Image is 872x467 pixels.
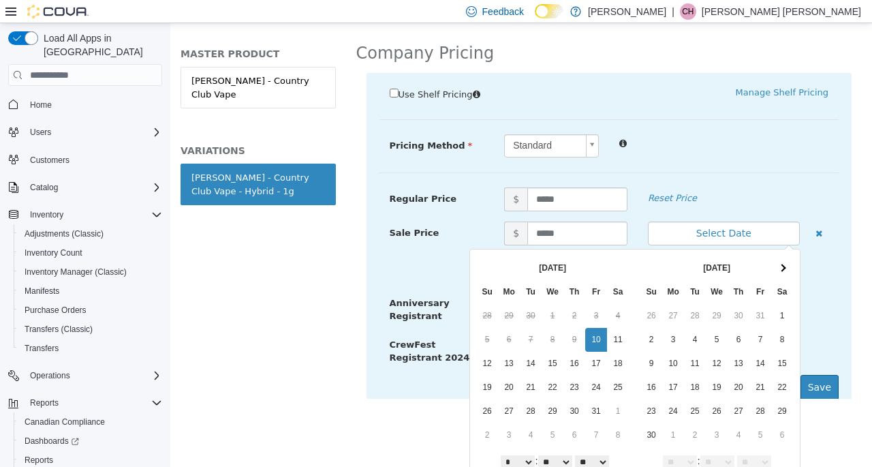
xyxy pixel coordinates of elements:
span: Catalog [30,182,58,193]
td: 24 [415,352,437,376]
td: 18 [437,329,458,352]
a: Transfers [19,340,64,357]
a: Customers [25,152,75,168]
span: Standard [334,112,410,134]
td: 1 [492,400,514,424]
td: 29 [371,376,393,400]
p: | [672,3,674,20]
h5: VARIATIONS [10,121,166,134]
span: Reports [25,395,162,411]
td: 8 [371,305,393,329]
td: 31 [415,376,437,400]
span: CrewFest Registrant 2024 [219,316,300,340]
td: 25 [437,352,458,376]
a: Adjustments (Classic) [19,226,109,242]
td: 2 [393,281,415,305]
td: 18 [514,352,535,376]
td: 24 [492,376,514,400]
span: Adjustments (Classic) [25,228,104,239]
td: 19 [535,352,557,376]
a: [PERSON_NAME] - Country Club Vape [10,44,166,85]
td: 1 [601,281,623,305]
td: 27 [492,281,514,305]
div: : [305,427,465,448]
a: Manifests [19,283,65,299]
th: Sa [601,257,623,281]
span: Purchase Orders [25,305,87,316]
td: 17 [415,329,437,352]
th: Tu [514,257,535,281]
button: Transfers [14,339,168,358]
td: 13 [557,329,579,352]
img: Cova [27,5,89,18]
td: 4 [349,400,371,424]
td: 16 [393,329,415,352]
td: 10 [492,329,514,352]
input: Use Shelf Pricing [219,65,228,74]
th: Th [393,257,415,281]
td: 5 [535,305,557,329]
td: 26 [306,376,328,400]
td: 20 [328,352,349,376]
span: Purchase Orders [19,302,162,318]
td: 2 [306,400,328,424]
span: Transfers [19,340,162,357]
td: 22 [601,352,623,376]
td: 30 [557,281,579,305]
span: $ [334,164,357,188]
span: Home [30,100,52,110]
button: Transfers (Classic) [14,320,168,339]
span: Inventory Manager (Classic) [25,267,127,277]
td: 8 [601,305,623,329]
a: Inventory Count [19,245,88,261]
button: Home [3,94,168,114]
span: Anniversary Registrant [219,275,279,299]
span: Inventory Count [25,247,82,258]
span: Feedback [482,5,524,18]
td: 9 [470,329,492,352]
td: 2 [514,400,535,424]
th: Su [306,257,328,281]
td: 14 [349,329,371,352]
span: Manifests [19,283,162,299]
span: Canadian Compliance [25,417,105,427]
td: 6 [328,305,349,329]
div: [PERSON_NAME] - Country Club Vape - Hybrid - 1g [21,148,155,175]
td: 12 [306,329,328,352]
td: 1 [371,281,393,305]
td: 4 [557,400,579,424]
button: Users [25,124,57,140]
td: 30 [349,281,371,305]
span: Regular Price [219,170,286,181]
a: Dashboards [19,433,84,449]
td: 17 [492,352,514,376]
th: Mo [328,257,349,281]
span: Pricing Method [219,117,302,127]
span: Transfers (Classic) [25,324,93,335]
button: Inventory [25,207,69,223]
span: Users [25,124,162,140]
button: Adjustments (Classic) [14,224,168,243]
td: 11 [437,305,458,329]
td: 28 [514,281,535,305]
td: 21 [579,352,601,376]
div: Connor Horvath [680,3,696,20]
h2: Company Pricing [186,20,324,41]
a: Inventory Manager (Classic) [19,264,132,280]
td: 5 [306,305,328,329]
span: Customers [30,155,69,166]
button: Reports [25,395,64,411]
td: 27 [328,376,349,400]
td: 8 [437,400,458,424]
td: 30 [470,400,492,424]
span: Inventory Count [19,245,162,261]
a: Transfers (Classic) [19,321,98,337]
button: Select Date [478,198,629,222]
td: 7 [349,305,371,329]
th: Mo [492,257,514,281]
a: Standard [334,111,429,134]
td: 10 [415,305,437,329]
td: 26 [470,281,492,305]
td: 7 [579,305,601,329]
span: Operations [25,367,162,384]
